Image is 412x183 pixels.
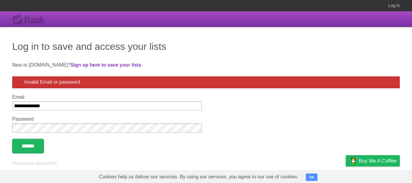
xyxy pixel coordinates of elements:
a: Sign up here to save your lists [70,62,141,68]
p: New to [DOMAIN_NAME]? . [12,61,400,69]
label: Email [12,94,202,100]
span: Buy me a coffee [359,156,397,166]
span: Cookies help us deliver our services. By using our services, you agree to our use of cookies. [93,171,305,183]
h1: Log in to save and access your lists [12,39,400,54]
img: Buy me a coffee [349,156,357,166]
a: Forgot your password? [12,161,57,166]
button: OK [306,174,318,181]
div: Flask [12,14,49,25]
label: Password [12,116,202,122]
a: Buy me a coffee [346,155,400,167]
div: Invalid Email or password. [12,76,400,88]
